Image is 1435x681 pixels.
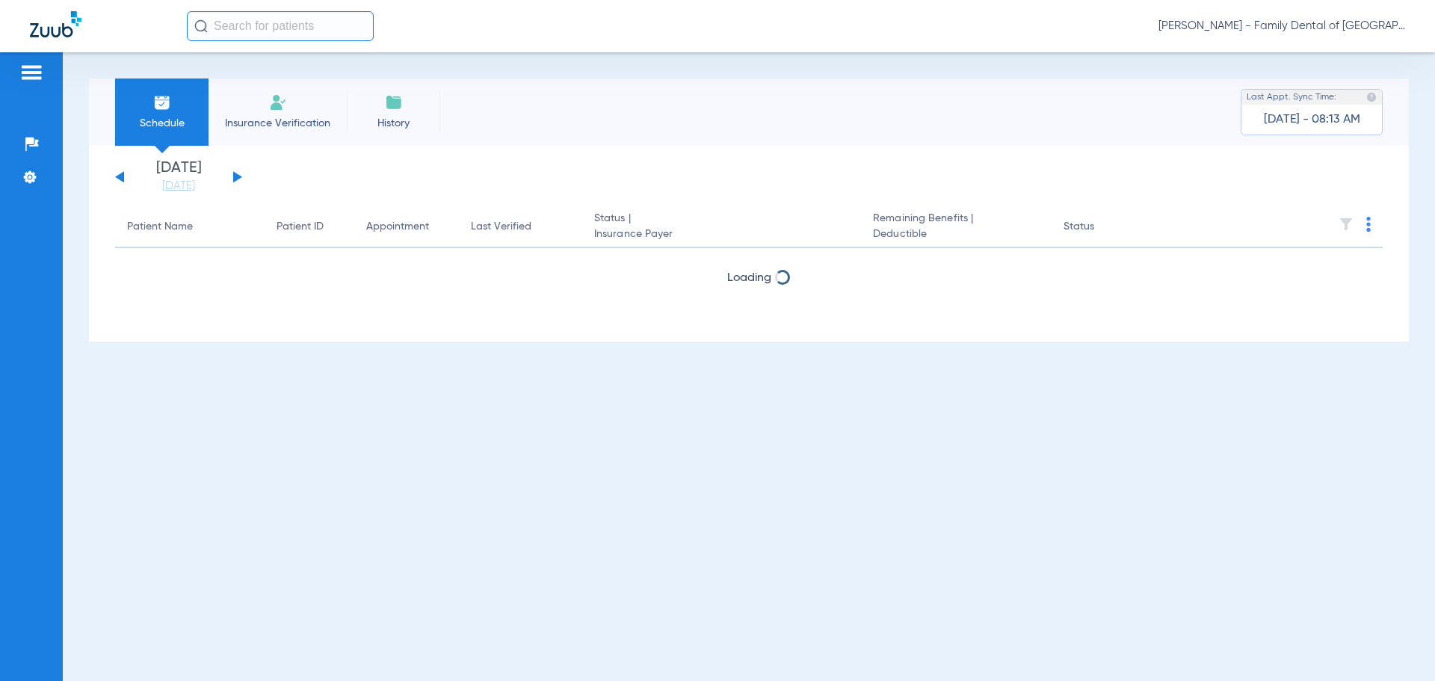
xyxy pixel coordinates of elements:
[127,219,253,235] div: Patient Name
[1366,217,1371,232] img: group-dot-blue.svg
[727,272,771,284] span: Loading
[30,11,81,37] img: Zuub Logo
[594,227,849,242] span: Insurance Payer
[220,116,336,131] span: Insurance Verification
[873,227,1039,242] span: Deductible
[127,219,193,235] div: Patient Name
[134,161,223,194] li: [DATE]
[471,219,570,235] div: Last Verified
[1247,90,1336,105] span: Last Appt. Sync Time:
[366,219,429,235] div: Appointment
[861,206,1051,248] th: Remaining Benefits |
[134,179,223,194] a: [DATE]
[1339,217,1354,232] img: filter.svg
[582,206,861,248] th: Status |
[19,64,43,81] img: hamburger-icon
[277,219,324,235] div: Patient ID
[126,116,197,131] span: Schedule
[1158,19,1405,34] span: [PERSON_NAME] - Family Dental of [GEOGRAPHIC_DATA]
[153,93,171,111] img: Schedule
[366,219,447,235] div: Appointment
[358,116,429,131] span: History
[269,93,287,111] img: Manual Insurance Verification
[1052,206,1152,248] th: Status
[187,11,374,41] input: Search for patients
[385,93,403,111] img: History
[1264,112,1360,127] span: [DATE] - 08:13 AM
[471,219,531,235] div: Last Verified
[194,19,208,33] img: Search Icon
[1366,92,1377,102] img: last sync help info
[277,219,342,235] div: Patient ID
